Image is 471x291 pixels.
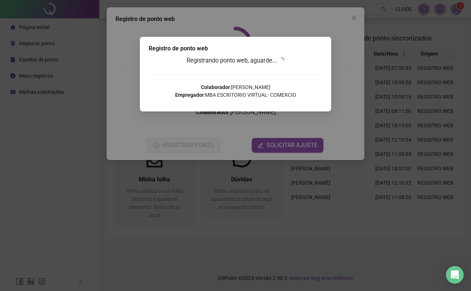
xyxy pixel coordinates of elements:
p: : [PERSON_NAME] : MBA ESCRITORIO VIRTUAL- COMERCIO [149,84,322,99]
div: Open Intercom Messenger [446,266,464,284]
h3: Registrando ponto web, aguarde... [149,56,322,65]
span: loading [277,56,285,64]
strong: Colaborador [201,84,230,90]
div: Registro de ponto web [149,44,322,53]
strong: Empregador [175,92,204,98]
